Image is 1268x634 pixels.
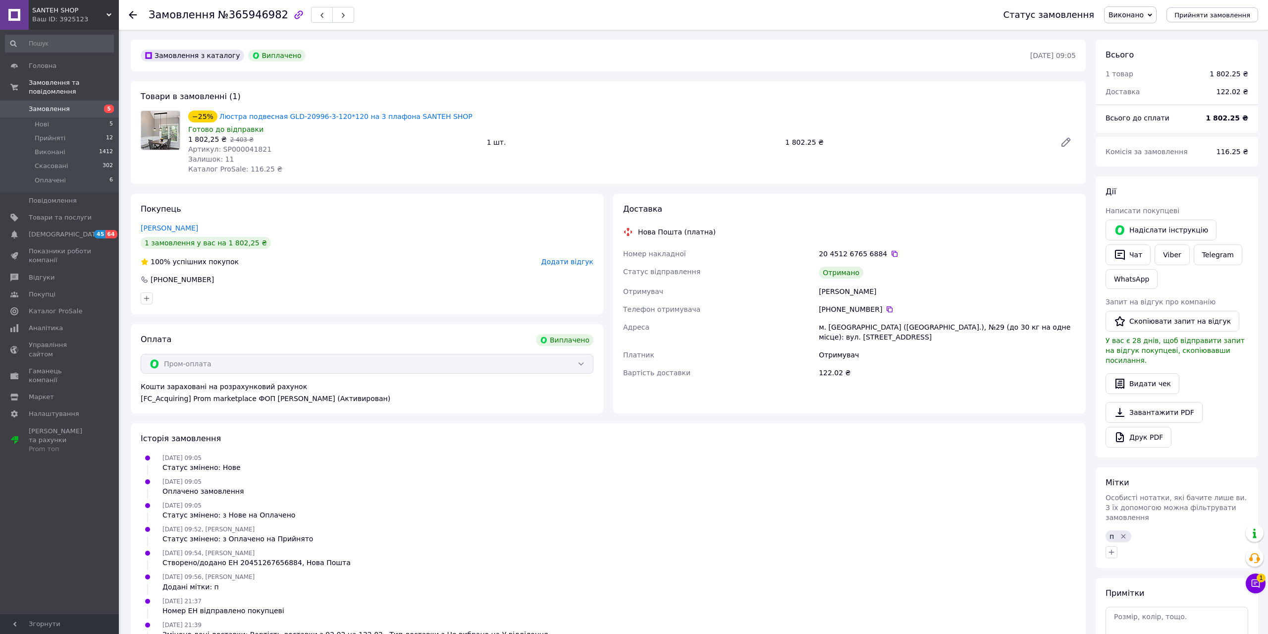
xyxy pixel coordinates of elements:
span: [DATE] 09:56, [PERSON_NAME] [162,574,255,580]
span: 1 товар [1106,70,1133,78]
span: Доставка [1106,88,1140,96]
span: Отримувач [623,288,663,295]
span: Примітки [1106,588,1144,598]
div: [PERSON_NAME] [817,283,1078,300]
div: Отримано [819,267,863,279]
span: Управління сайтом [29,341,92,358]
div: Номер ЕН відправлено покупцеві [162,606,284,616]
div: 20 4512 6765 6884 [819,249,1076,259]
button: Чат з покупцем1 [1246,574,1266,593]
span: 100% [151,258,170,266]
button: Чат [1106,244,1151,265]
div: 1 замовлення у вас на 1 802,25 ₴ [141,237,271,249]
div: Повернутися назад [129,10,137,20]
div: [FC_Acquiring] Prom marketplace ФОП [PERSON_NAME] (Активирован) [141,394,593,403]
span: Оплата [141,335,171,344]
span: Оплачені [35,176,66,185]
button: Видати чек [1106,373,1179,394]
span: №365946982 [218,9,288,21]
div: [PHONE_NUMBER] [819,304,1076,314]
span: 2 403 ₴ [230,136,254,143]
span: 302 [103,162,113,171]
span: Покупці [29,290,55,299]
span: 12 [106,134,113,143]
div: Створено/додано ЕН 20451267656884, Нова Пошта [162,558,351,568]
a: Viber [1155,244,1189,265]
div: −25% [188,111,217,122]
span: п [1109,532,1114,540]
span: 5 [104,105,114,113]
span: 5 [109,120,113,129]
span: Готово до відправки [188,125,264,133]
span: Телефон отримувача [623,305,700,313]
span: Маркет [29,393,54,402]
div: Виплачено [536,334,593,346]
div: Кошти зараховані на розрахунковий рахунок [141,382,593,403]
div: [PHONE_NUMBER] [150,275,215,285]
span: Артикул: SP000041821 [188,145,271,153]
a: WhatsApp [1106,269,1158,289]
span: 1412 [99,148,113,157]
span: 1 802,25 ₴ [188,135,227,143]
span: Особисті нотатки, які бачите лише ви. З їх допомогою можна фільтрувати замовлення [1106,494,1247,521]
span: Історія замовлення [141,434,221,443]
span: Повідомлення [29,196,77,205]
div: 1 802.25 ₴ [781,135,1052,149]
span: Написати покупцеві [1106,207,1179,215]
div: Нова Пошта (платна) [635,227,718,237]
span: Нові [35,120,49,129]
span: У вас є 28 днів, щоб відправити запит на відгук покупцеві, скопіювавши посилання. [1106,337,1245,364]
span: Всього до сплати [1106,114,1169,122]
span: Показники роботи компанії [29,247,92,265]
b: 1 802.25 ₴ [1206,114,1248,122]
span: Головна [29,61,56,70]
span: Товари та послуги [29,213,92,222]
div: Ваш ID: 3925123 [32,15,119,24]
div: Отримувач [817,346,1078,364]
span: Виконано [1109,11,1144,19]
span: Аналітика [29,324,63,333]
a: Завантажити PDF [1106,402,1203,423]
span: 45 [94,230,106,238]
span: 1 [1257,574,1266,582]
span: Додати відгук [541,258,593,266]
div: Виплачено [248,50,306,61]
span: [DATE] 21:37 [162,598,202,605]
a: Друк PDF [1106,427,1171,448]
span: Покупець [141,204,181,214]
button: Скопіювати запит на відгук [1106,311,1239,332]
a: Telegram [1194,244,1242,265]
div: Статус замовлення [1003,10,1094,20]
div: 122.02 ₴ [817,364,1078,382]
span: [DATE] 21:39 [162,622,202,629]
span: [DATE] 09:54, [PERSON_NAME] [162,550,255,557]
span: [DATE] 09:05 [162,502,202,509]
div: Додані мітки: п [162,582,255,592]
span: Статус відправлення [623,268,700,276]
button: Прийняти замовлення [1166,7,1258,22]
span: Платник [623,351,654,359]
div: 122.02 ₴ [1211,81,1254,103]
span: Всього [1106,50,1134,59]
span: Скасовані [35,162,68,171]
span: Номер накладної [623,250,686,258]
a: Люстра подвесная GLD-20996-3-120*120 на 3 плафона SANTEH SHOP [219,113,473,120]
span: Виконані [35,148,65,157]
div: Статус змінено: Нове [162,462,241,472]
span: Замовлення [149,9,215,21]
span: Гаманець компанії [29,367,92,385]
button: Надіслати інструкцію [1106,220,1216,240]
span: Залишок: 11 [188,155,234,163]
span: Налаштування [29,409,79,418]
span: Каталог ProSale [29,307,82,316]
span: Замовлення [29,105,70,114]
div: 1 802.25 ₴ [1210,69,1248,79]
span: Замовлення та повідомлення [29,78,119,96]
span: 6 [109,176,113,185]
span: [DEMOGRAPHIC_DATA] [29,230,102,239]
span: [DATE] 09:05 [162,478,202,485]
span: Комісія за замовлення [1106,148,1188,156]
span: [DATE] 09:52, [PERSON_NAME] [162,526,255,533]
div: успішних покупок [141,257,239,267]
span: Каталог ProSale: 116.25 ₴ [188,165,282,173]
